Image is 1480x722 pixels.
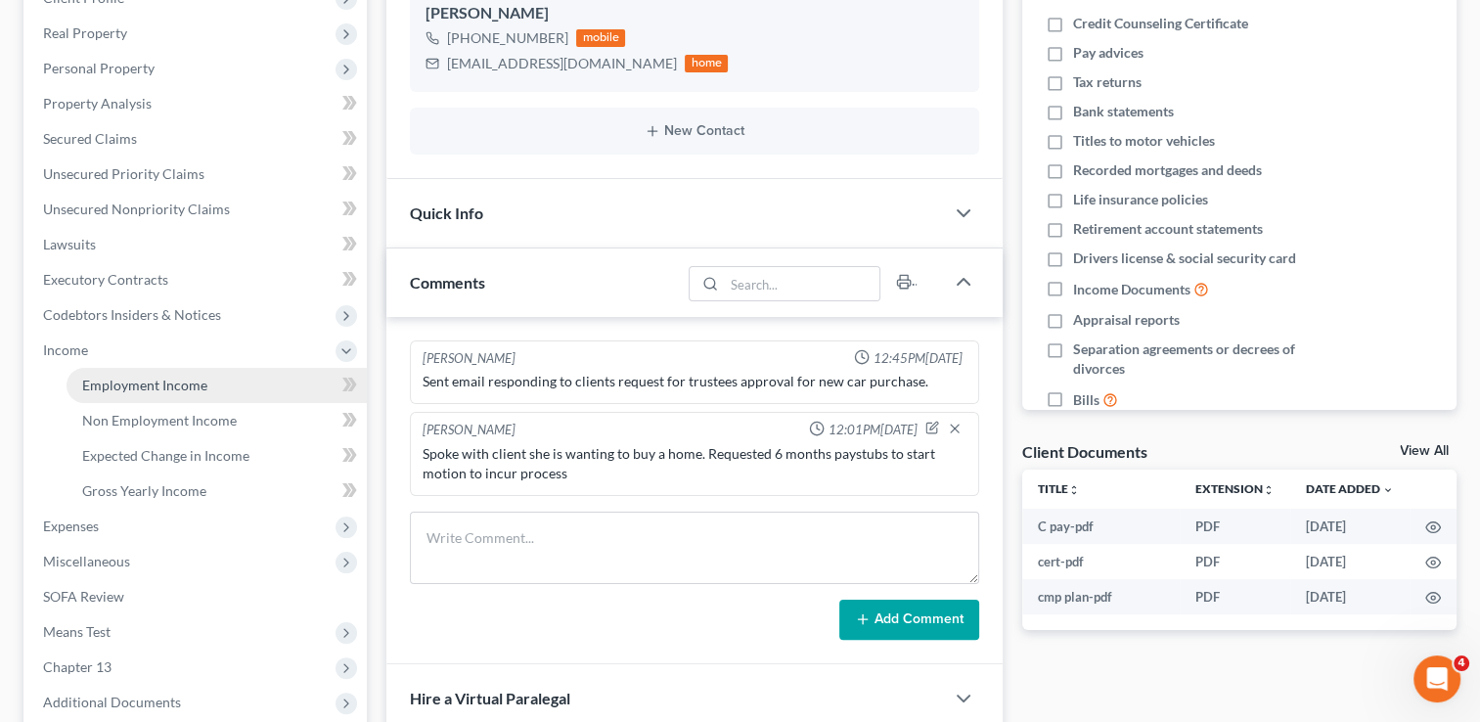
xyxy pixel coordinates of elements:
span: Recorded mortgages and deeds [1073,160,1262,180]
span: Separation agreements or decrees of divorces [1073,339,1331,379]
div: home [685,55,728,72]
span: Personal Property [43,60,155,76]
span: Unsecured Priority Claims [43,165,204,182]
td: C pay-pdf [1022,509,1180,544]
i: unfold_more [1068,484,1080,496]
span: 12:01PM[DATE] [829,421,918,439]
a: Extensionunfold_more [1195,481,1275,496]
a: Non Employment Income [67,403,367,438]
span: Chapter 13 [43,658,112,675]
div: Spoke with client she is wanting to buy a home. Requested 6 months paystubs to start motion to in... [423,444,966,483]
a: Titleunfold_more [1038,481,1080,496]
span: Drivers license & social security card [1073,248,1296,268]
span: Titles to motor vehicles [1073,131,1215,151]
input: Search... [724,267,879,300]
a: Secured Claims [27,121,367,157]
span: Bills [1073,390,1099,410]
span: Tax returns [1073,72,1142,92]
a: Expected Change in Income [67,438,367,474]
td: [DATE] [1290,544,1410,579]
a: Executory Contracts [27,262,367,297]
div: [PERSON_NAME] [423,421,516,440]
span: Life insurance policies [1073,190,1208,209]
a: Lawsuits [27,227,367,262]
button: New Contact [426,123,964,139]
a: Date Added expand_more [1306,481,1394,496]
td: PDF [1180,579,1290,614]
span: 12:45PM[DATE] [874,349,963,368]
span: SOFA Review [43,588,124,605]
span: Gross Yearly Income [82,482,206,499]
a: Unsecured Nonpriority Claims [27,192,367,227]
a: View All [1400,444,1449,458]
span: Executory Contracts [43,271,168,288]
a: Employment Income [67,368,367,403]
td: cmp plan-pdf [1022,579,1180,614]
span: Codebtors Insiders & Notices [43,306,221,323]
td: cert-pdf [1022,544,1180,579]
a: Unsecured Priority Claims [27,157,367,192]
td: PDF [1180,509,1290,544]
div: [PERSON_NAME] [423,349,516,368]
a: Property Analysis [27,86,367,121]
span: Bank statements [1073,102,1174,121]
div: mobile [576,29,625,47]
span: Lawsuits [43,236,96,252]
span: Expenses [43,518,99,534]
span: Income [43,341,88,358]
i: expand_more [1382,484,1394,496]
div: [PERSON_NAME] [426,2,964,25]
div: [PHONE_NUMBER] [447,28,568,48]
span: Property Analysis [43,95,152,112]
span: Appraisal reports [1073,310,1180,330]
span: Non Employment Income [82,412,237,429]
td: [DATE] [1290,579,1410,614]
span: Secured Claims [43,130,137,147]
td: PDF [1180,544,1290,579]
iframe: Intercom live chat [1413,655,1460,702]
a: Gross Yearly Income [67,474,367,509]
span: Income Documents [1073,280,1190,299]
td: [DATE] [1290,509,1410,544]
span: Credit Counseling Certificate [1073,14,1248,33]
span: Additional Documents [43,694,181,710]
span: Pay advices [1073,43,1144,63]
div: Sent email responding to clients request for trustees approval for new car purchase. [423,372,966,391]
span: 4 [1454,655,1469,671]
span: Comments [410,273,485,292]
div: Client Documents [1022,441,1147,462]
span: Expected Change in Income [82,447,249,464]
span: Unsecured Nonpriority Claims [43,201,230,217]
a: SOFA Review [27,579,367,614]
i: unfold_more [1263,484,1275,496]
span: Hire a Virtual Paralegal [410,689,570,707]
span: Employment Income [82,377,207,393]
span: Retirement account statements [1073,219,1263,239]
span: Quick Info [410,203,483,222]
div: [EMAIL_ADDRESS][DOMAIN_NAME] [447,54,677,73]
span: Miscellaneous [43,553,130,569]
button: Add Comment [839,600,979,641]
span: Real Property [43,24,127,41]
span: Means Test [43,623,111,640]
